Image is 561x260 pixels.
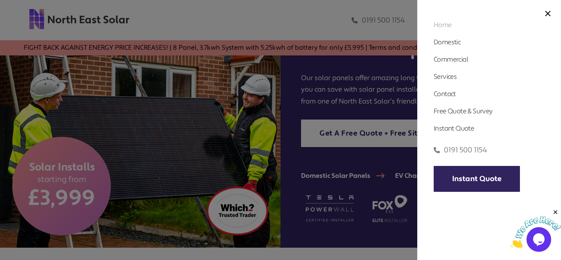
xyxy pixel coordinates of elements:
[434,145,440,155] img: phone icon
[434,107,493,115] a: Free Quote & Survey
[434,90,456,98] a: Contact
[434,38,460,46] a: Domestic
[545,11,551,16] img: close icon
[434,145,487,155] a: 0191 500 1154
[434,55,468,64] a: Commercial
[434,21,452,29] a: Home
[434,124,474,133] a: Instant Quote
[434,166,520,192] a: Instant Quote
[434,72,457,81] a: Services
[510,209,561,248] iframe: chat widget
